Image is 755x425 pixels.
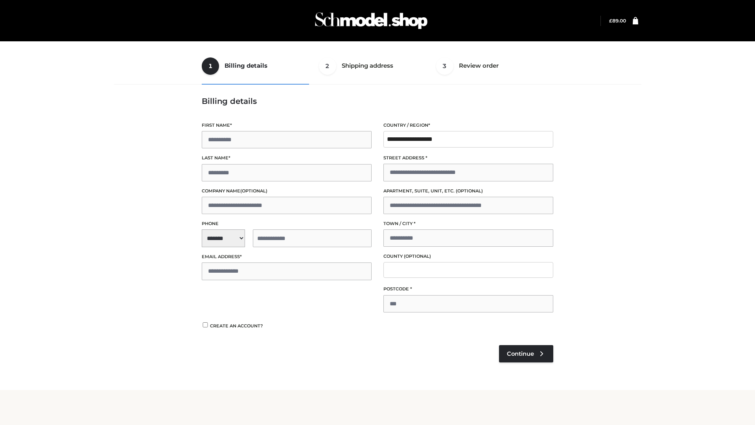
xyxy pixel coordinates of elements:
[202,154,372,162] label: Last name
[383,253,553,260] label: County
[202,253,372,261] label: Email address
[202,187,372,195] label: Company name
[202,96,553,106] h3: Billing details
[609,18,626,24] bdi: 89.00
[383,122,553,129] label: Country / Region
[404,253,431,259] span: (optional)
[499,345,553,362] a: Continue
[210,323,263,329] span: Create an account?
[383,285,553,293] label: Postcode
[383,220,553,227] label: Town / City
[609,18,612,24] span: £
[202,122,372,129] label: First name
[202,322,209,327] input: Create an account?
[456,188,483,194] span: (optional)
[202,220,372,227] label: Phone
[383,154,553,162] label: Street address
[609,18,626,24] a: £89.00
[312,5,430,36] img: Schmodel Admin 964
[240,188,267,194] span: (optional)
[383,187,553,195] label: Apartment, suite, unit, etc.
[507,350,534,357] span: Continue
